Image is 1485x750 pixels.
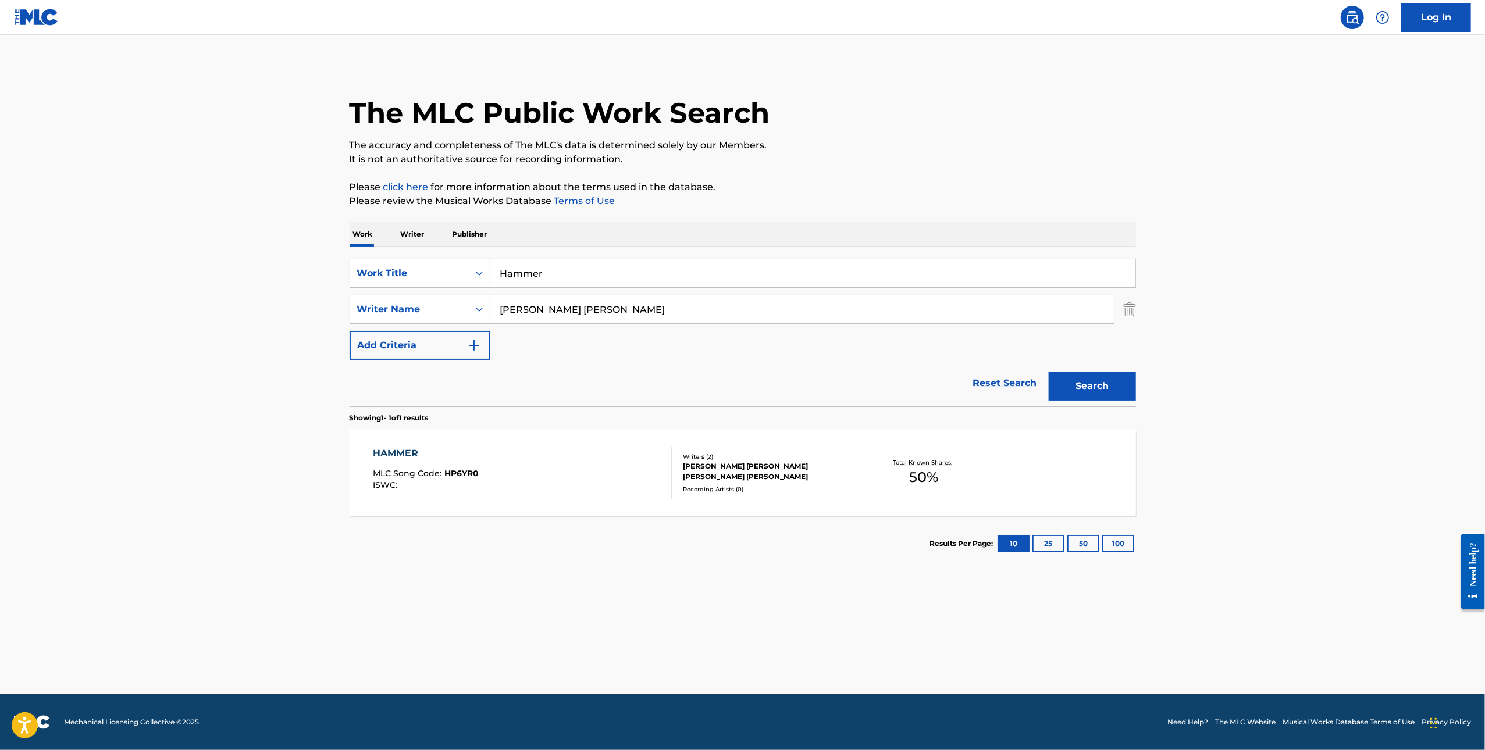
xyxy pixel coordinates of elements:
[967,370,1043,396] a: Reset Search
[1049,372,1136,401] button: Search
[1371,6,1394,29] div: Help
[350,95,770,130] h1: The MLC Public Work Search
[683,485,859,494] div: Recording Artists ( 0 )
[1283,717,1415,727] a: Musical Works Database Terms of Use
[683,461,859,482] div: [PERSON_NAME] [PERSON_NAME] [PERSON_NAME] [PERSON_NAME]
[350,194,1136,208] p: Please review the Musical Works Database
[449,222,491,247] p: Publisher
[930,538,996,549] p: Results Per Page:
[350,222,376,247] p: Work
[467,338,481,352] img: 9d2ae6d4665cec9f34b9.svg
[383,181,429,192] a: click here
[350,138,1136,152] p: The accuracy and completeness of The MLC's data is determined solely by our Members.
[1401,3,1471,32] a: Log In
[350,331,490,360] button: Add Criteria
[357,266,462,280] div: Work Title
[1376,10,1390,24] img: help
[1427,694,1485,750] iframe: Chat Widget
[350,413,429,423] p: Showing 1 - 1 of 1 results
[350,429,1136,516] a: HAMMERMLC Song Code:HP6YR0ISWC:Writers (2)[PERSON_NAME] [PERSON_NAME] [PERSON_NAME] [PERSON_NAME]...
[350,152,1136,166] p: It is not an authoritative source for recording information.
[1067,535,1099,552] button: 50
[14,9,59,26] img: MLC Logo
[1032,535,1064,552] button: 25
[357,302,462,316] div: Writer Name
[373,468,444,478] span: MLC Song Code :
[683,452,859,461] div: Writers ( 2 )
[1215,717,1276,727] a: The MLC Website
[1430,706,1437,741] div: Drag
[1341,6,1364,29] a: Public Search
[1452,525,1485,619] iframe: Resource Center
[373,447,479,460] div: HAMMER
[893,458,955,467] p: Total Known Shares:
[64,717,199,727] span: Mechanical Licensing Collective © 2025
[1422,717,1471,727] a: Privacy Policy
[350,180,1136,194] p: Please for more information about the terms used in the database.
[444,468,479,478] span: HP6YR0
[552,195,615,206] a: Terms of Use
[1102,535,1134,552] button: 100
[1345,10,1359,24] img: search
[14,715,50,729] img: logo
[350,259,1136,406] form: Search Form
[397,222,428,247] p: Writer
[373,480,400,490] span: ISWC :
[1167,717,1208,727] a: Need Help?
[998,535,1030,552] button: 10
[909,467,938,488] span: 50 %
[1123,295,1136,324] img: Delete Criterion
